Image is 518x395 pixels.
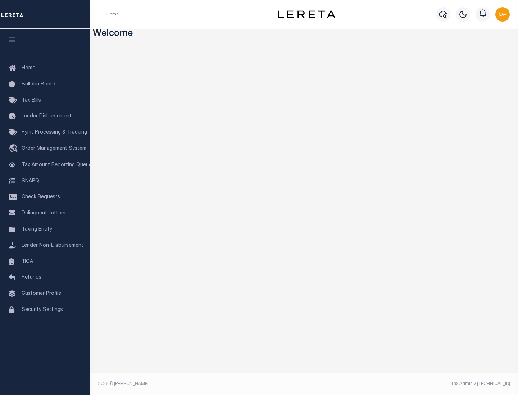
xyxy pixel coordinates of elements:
span: Check Requests [22,195,60,200]
img: logo-dark.svg [278,10,335,18]
div: Tax Admin v.[TECHNICAL_ID] [309,381,510,387]
h3: Welcome [93,29,515,40]
span: Bulletin Board [22,82,55,87]
span: Customer Profile [22,291,61,296]
span: Pymt Processing & Tracking [22,130,87,135]
span: Security Settings [22,307,63,312]
span: Tax Amount Reporting Queue [22,163,92,168]
span: Tax Bills [22,98,41,103]
li: Home [106,11,119,18]
span: Lender Non-Disbursement [22,243,83,248]
span: Order Management System [22,146,86,151]
span: Taxing Entity [22,227,52,232]
div: 2025 © [PERSON_NAME]. [93,381,304,387]
span: Home [22,66,35,71]
img: svg+xml;base64,PHN2ZyB4bWxucz0iaHR0cDovL3d3dy53My5vcmcvMjAwMC9zdmciIHBvaW50ZXItZXZlbnRzPSJub25lIi... [495,7,510,22]
span: TIQA [22,259,33,264]
span: Lender Disbursement [22,114,72,119]
span: Delinquent Letters [22,211,65,216]
span: SNAPQ [22,178,39,183]
i: travel_explore [9,144,20,154]
span: Refunds [22,275,41,280]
